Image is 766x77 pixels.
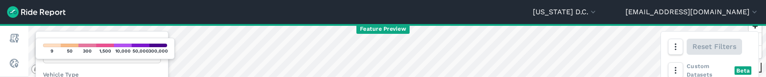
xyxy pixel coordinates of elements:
[28,24,766,77] canvas: Map
[7,6,66,18] img: Ride Report
[6,55,22,71] a: Realtime
[43,39,161,47] label: Data Type
[625,7,759,17] button: [EMAIL_ADDRESS][DOMAIN_NAME]
[692,41,736,52] span: Reset Filters
[31,64,70,74] a: Mapbox logo
[735,66,751,75] div: Beta
[6,30,22,46] a: Report
[687,39,742,55] button: Reset Filters
[356,24,410,34] span: Feature Preview
[533,7,598,17] button: [US_STATE] D.C.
